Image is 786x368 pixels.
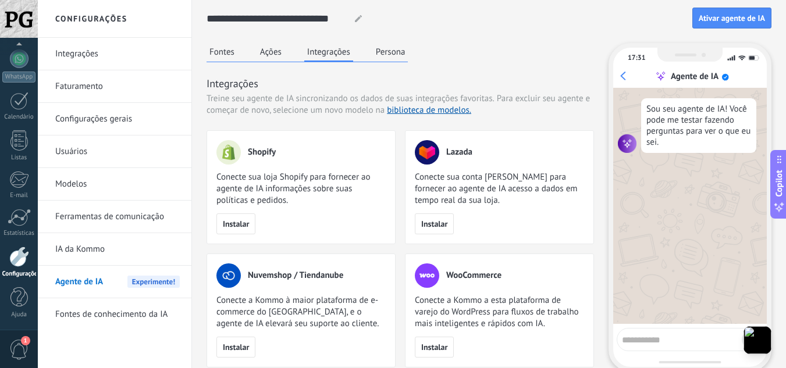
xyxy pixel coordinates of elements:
[55,298,180,331] a: Fontes de conhecimento da IA
[671,71,719,82] div: Agente de IA
[2,230,36,237] div: Estatísticas
[699,14,765,22] span: Ativar agente de IA
[127,276,180,288] span: Experimente!
[773,170,785,196] span: Copilot
[38,233,191,266] li: IA da Kommo
[248,147,276,158] span: Shopify
[223,220,249,228] span: Instalar
[2,270,36,278] div: Configurações
[304,43,353,62] button: Integrações
[38,266,191,298] li: Agente de IA
[55,103,180,135] a: Configurações gerais
[216,172,386,206] span: Conecte sua loja Shopify para fornecer ao agente de IA informações sobre suas políticas e pedidos.
[223,343,249,351] span: Instalar
[38,38,191,70] li: Integrações
[446,147,472,158] span: Lazada
[373,43,408,60] button: Persona
[415,337,454,358] button: Instalar
[421,220,447,228] span: Instalar
[207,76,594,91] h3: Integrações
[2,113,36,121] div: Calendário
[387,105,471,116] a: biblioteca de modelos.
[415,295,584,330] span: Conecte a Kommo a esta plataforma de varejo do WordPress para fluxos de trabalho mais inteligente...
[55,233,180,266] a: IA da Kommo
[415,213,454,234] button: Instalar
[2,154,36,162] div: Listas
[415,172,584,206] span: Conecte sua conta [PERSON_NAME] para fornecer ao agente de IA acesso a dados em tempo real da sua...
[2,311,36,319] div: Ajuda
[38,70,191,103] li: Faturamento
[692,8,771,28] button: Ativar agente de IA
[216,213,255,234] button: Instalar
[641,98,756,153] div: Sou seu agente de IA! Você pode me testar fazendo perguntas para ver o que eu sei.
[21,336,30,345] span: 1
[55,135,180,168] a: Usuários
[207,93,590,116] span: Para excluir seu agente e começar de novo, selecione um novo modelo na
[38,168,191,201] li: Modelos
[38,103,191,135] li: Configurações gerais
[207,93,495,105] span: Treine seu agente de IA sincronizando os dados de suas integrações favoritas.
[55,266,103,298] span: Agente de IA
[38,135,191,168] li: Usuários
[2,192,36,199] div: E-mail
[618,134,636,153] img: agent icon
[446,270,502,281] span: WooCommerce
[55,201,180,233] a: Ferramentas de comunicação
[38,298,191,330] li: Fontes de conhecimento da IA
[207,43,237,60] button: Fontes
[55,266,180,298] a: Agente de IAExperimente!
[257,43,284,60] button: Ações
[248,270,343,281] span: Nuvemshop / Tiendanube
[216,295,386,330] span: Conecte a Kommo à maior plataforma de e-commerce do [GEOGRAPHIC_DATA], e o agente de IA elevará s...
[38,201,191,233] li: Ferramentas de comunicação
[421,343,447,351] span: Instalar
[216,337,255,358] button: Instalar
[55,38,180,70] a: Integrações
[55,70,180,103] a: Faturamento
[2,72,35,83] div: WhatsApp
[55,168,180,201] a: Modelos
[628,53,645,62] div: 17:31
